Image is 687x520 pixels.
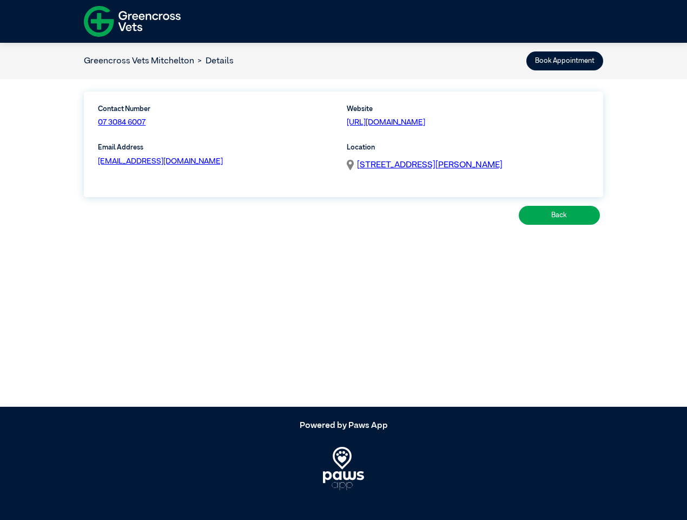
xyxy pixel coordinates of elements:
li: Details [194,55,234,68]
a: [STREET_ADDRESS][PERSON_NAME] [357,159,503,172]
button: Book Appointment [526,51,603,70]
a: Greencross Vets Mitchelton [84,57,194,66]
a: [EMAIL_ADDRESS][DOMAIN_NAME] [98,158,223,165]
img: f-logo [84,3,181,40]
a: 07 3084 6007 [98,119,146,126]
a: [URL][DOMAIN_NAME] [347,119,425,126]
button: Back [519,206,600,225]
label: Contact Number [98,104,214,114]
label: Email Address [98,142,340,153]
span: [STREET_ADDRESS][PERSON_NAME] [357,161,503,170]
nav: breadcrumb [84,55,234,68]
label: Location [347,142,589,153]
img: PawsApp [323,447,365,490]
label: Website [347,104,589,114]
h5: Powered by Paws App [84,421,603,431]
